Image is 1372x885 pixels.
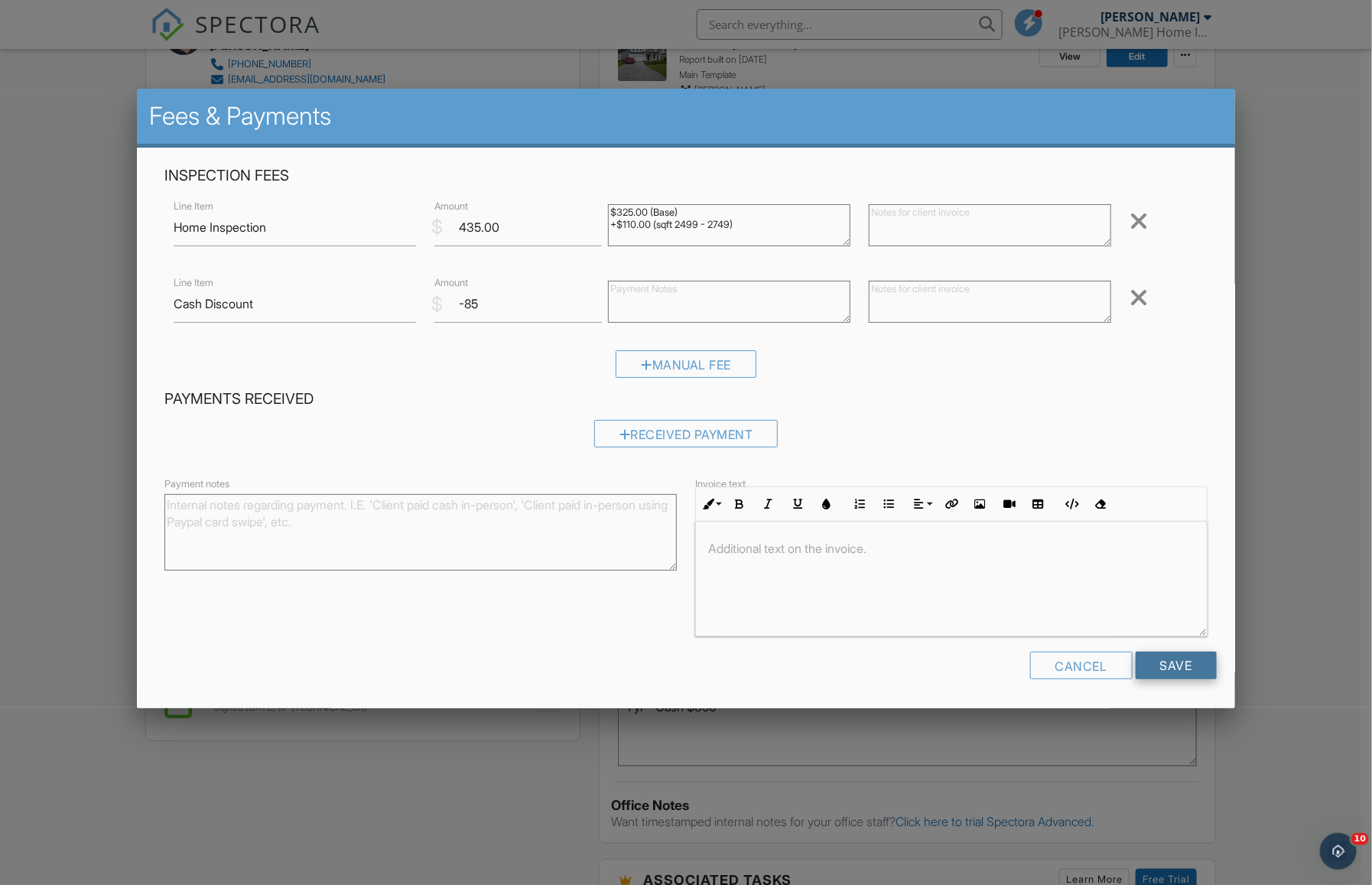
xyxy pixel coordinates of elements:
label: Amount [434,276,468,290]
button: Inline Style [696,490,725,519]
button: Clear Formatting [1085,490,1114,519]
textarea: $325.00 (Base) +$110.00 (sqft 2499 - 2749) [608,204,850,246]
a: Received Payment [594,431,779,446]
div: $ [431,214,443,240]
button: Colors [812,490,841,519]
label: Invoice text [695,477,746,491]
button: Insert Link (Ctrl+K) [936,490,965,519]
input: Save [1136,652,1217,679]
button: Align [907,490,936,519]
label: Payment notes [164,477,229,491]
div: Manual Fee [616,350,756,378]
iframe: Intercom live chat [1320,833,1357,870]
a: Manual Fee [616,360,756,376]
h2: Fees & Payments [149,101,1222,132]
button: Unordered List [874,490,903,519]
label: Line Item [174,276,213,290]
button: Underline (Ctrl+U) [783,490,812,519]
div: $ [431,291,443,317]
button: Italic (Ctrl+I) [754,490,783,519]
label: Amount [434,200,468,213]
h4: Payments Received [164,389,1207,409]
h4: Inspection Fees [164,166,1207,186]
label: Line Item [174,200,213,213]
div: Cancel [1030,652,1133,679]
button: Code View [1056,490,1085,519]
div: Received Payment [594,420,779,447]
button: Insert Table [1023,490,1052,519]
button: Bold (Ctrl+B) [725,490,754,519]
button: Insert Video [994,490,1023,519]
button: Ordered List [845,490,874,519]
button: Insert Image (Ctrl+P) [965,490,994,519]
span: 10 [1351,833,1369,845]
